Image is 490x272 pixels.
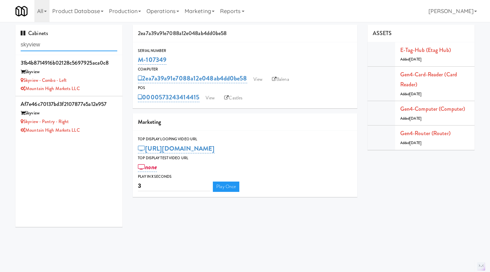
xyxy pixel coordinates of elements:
a: Balena [269,74,293,85]
a: Gen4-router (Router) [400,129,450,137]
div: Serial Number [138,47,352,54]
input: Search cabinets [21,39,117,51]
span: [DATE] [410,57,422,62]
div: 2ea7a39a91e7088a12e048ab4dd0be58 [133,25,357,42]
a: Mountain High Markets LLC [21,127,80,133]
div: Skyview [21,68,117,76]
li: af7e46c70137bd3f2107877e5a12e957Skyview Skyview - Pantry - RightMountain High Markets LLC [15,96,122,137]
a: [URL][DOMAIN_NAME] [138,144,215,153]
div: af7e46c70137bd3f2107877e5a12e957 [21,99,117,109]
span: Cabinets [21,29,48,37]
a: Castles [221,93,246,103]
div: POS [138,85,352,91]
a: Skyview - Combo - Left [21,77,67,84]
span: Added [400,57,422,62]
a: Skyview - Pantry - Right [21,118,69,125]
a: E-tag-hub (Etag Hub) [400,46,451,54]
li: 31b4b8714916b02128c5697925aca0c8Skyview Skyview - Combo - LeftMountain High Markets LLC [15,55,122,96]
img: Micromart [15,5,28,17]
a: Gen4-computer (Computer) [400,105,465,113]
span: Added [400,91,422,97]
div: Computer [138,66,352,73]
a: 2ea7a39a91e7088a12e048ab4dd0be58 [138,74,247,83]
a: M-107349 [138,55,166,65]
div: 31b4b8714916b02128c5697925aca0c8 [21,58,117,68]
a: none [138,162,157,172]
span: Added [400,116,422,121]
a: Gen4-card-reader (Card Reader) [400,70,457,89]
span: [DATE] [410,140,422,145]
div: Top Display Looping Video Url [138,136,352,143]
span: Added [400,140,422,145]
a: View [202,93,218,103]
a: 0000573243414415 [138,93,199,102]
div: Play in X seconds [138,173,352,180]
span: Marketing [138,118,161,126]
span: [DATE] [410,91,422,97]
a: View [250,74,266,85]
a: Mountain High Markets LLC [21,85,80,92]
a: Play Once [213,182,239,192]
div: Skyview [21,109,117,118]
span: ASSETS [373,29,392,37]
div: Top Display Test Video Url [138,155,352,162]
span: [DATE] [410,116,422,121]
